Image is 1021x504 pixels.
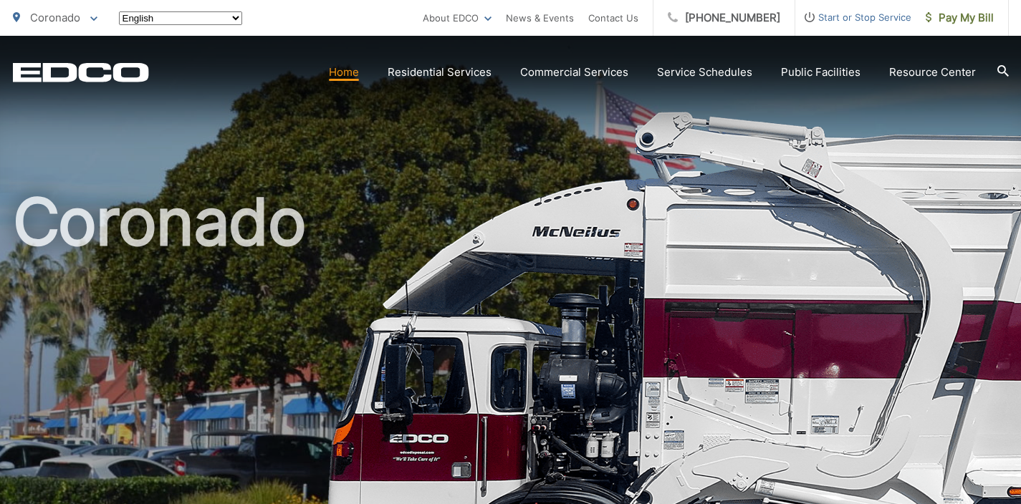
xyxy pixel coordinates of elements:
span: Coronado [30,11,80,24]
a: EDCD logo. Return to the homepage. [13,62,149,82]
span: Pay My Bill [926,9,994,26]
a: Home [329,64,359,81]
select: Select a language [119,11,242,25]
a: Commercial Services [520,64,628,81]
a: Public Facilities [781,64,861,81]
a: Contact Us [588,9,638,26]
a: Service Schedules [657,64,752,81]
a: Residential Services [388,64,492,81]
a: News & Events [506,9,574,26]
a: About EDCO [423,9,492,26]
a: Resource Center [889,64,976,81]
